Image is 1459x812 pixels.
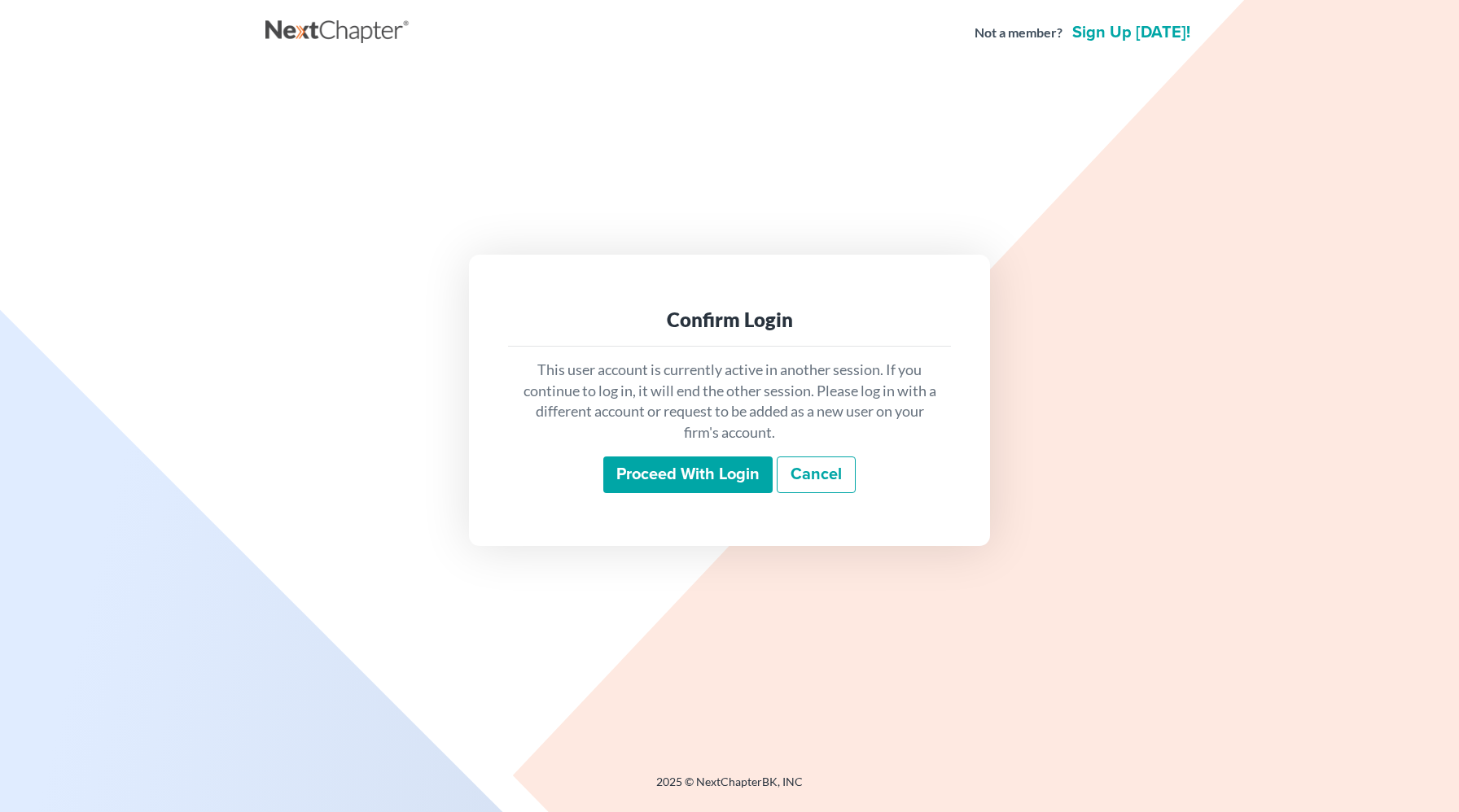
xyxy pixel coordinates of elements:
[1069,24,1194,41] a: Sign up [DATE]!
[975,24,1062,42] strong: Not a member?
[521,360,938,443] p: This user account is currently active in another session. If you continue to log in, it will end ...
[603,456,773,494] input: Proceed with login
[777,456,856,494] a: Cancel
[521,307,938,333] div: Confirm Login
[265,774,1194,803] div: 2025 © NextChapterBK, INC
